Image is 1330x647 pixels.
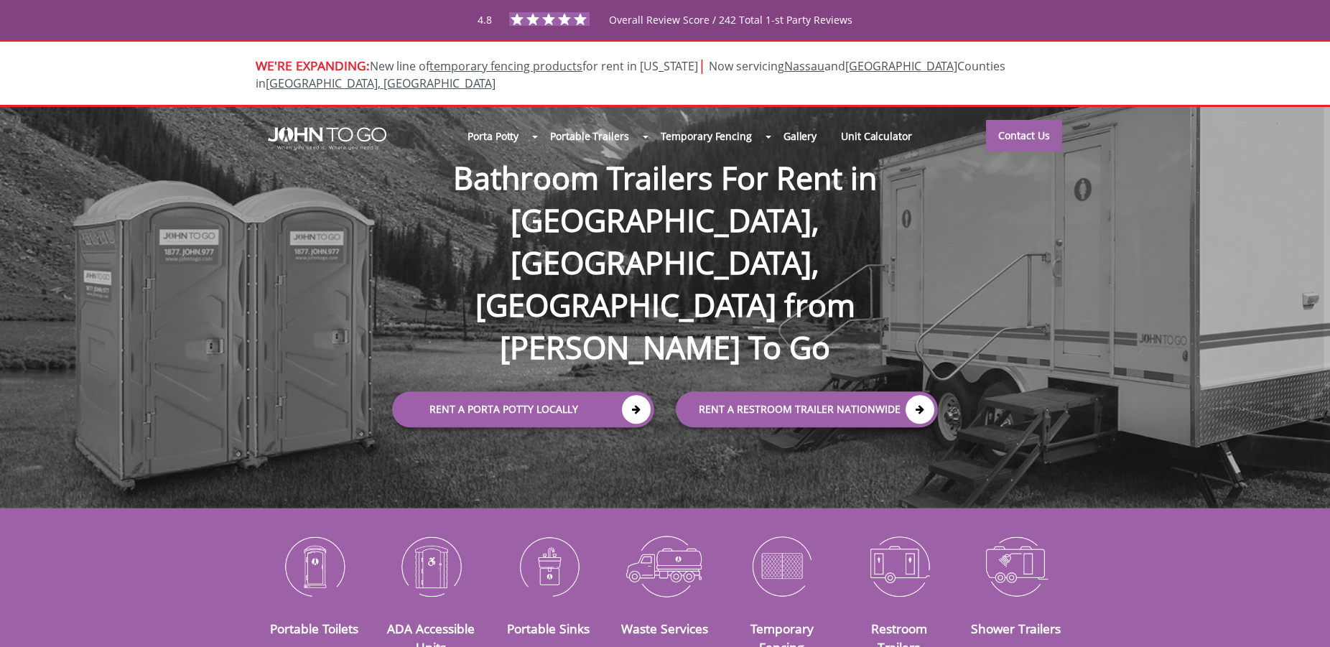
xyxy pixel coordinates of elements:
[698,55,706,75] span: |
[968,529,1064,603] img: Shower-Trailers-icon_N.png
[618,529,713,603] img: Waste-Services-icon_N.png
[378,111,952,369] h1: Bathroom Trailers For Rent in [GEOGRAPHIC_DATA], [GEOGRAPHIC_DATA], [GEOGRAPHIC_DATA] from [PERSO...
[429,58,582,74] a: temporary fencing products
[734,529,829,603] img: Temporary-Fencing-cion_N.png
[455,121,531,152] a: Porta Potty
[784,58,824,74] a: Nassau
[268,127,386,150] img: JOHN to go
[971,620,1061,637] a: Shower Trailers
[392,392,654,428] a: Rent a Porta Potty Locally
[270,620,358,637] a: Portable Toilets
[829,121,924,152] a: Unit Calculator
[648,121,764,152] a: Temporary Fencing
[478,13,492,27] span: 4.8
[507,620,590,637] a: Portable Sinks
[986,120,1062,152] a: Contact Us
[383,529,479,603] img: ADA-Accessible-Units-icon_N.png
[609,13,852,55] span: Overall Review Score / 242 Total 1-st Party Reviews
[1273,590,1330,647] button: Live Chat
[851,529,947,603] img: Restroom-Trailers-icon_N.png
[501,529,596,603] img: Portable-Sinks-icon_N.png
[266,529,362,603] img: Portable-Toilets-icon_N.png
[266,75,496,91] a: [GEOGRAPHIC_DATA], [GEOGRAPHIC_DATA]
[771,121,829,152] a: Gallery
[256,57,370,74] span: WE'RE EXPANDING:
[256,58,1005,92] span: New line of for rent in [US_STATE]
[538,121,641,152] a: Portable Trailers
[676,392,938,428] a: rent a RESTROOM TRAILER Nationwide
[845,58,957,74] a: [GEOGRAPHIC_DATA]
[621,620,708,637] a: Waste Services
